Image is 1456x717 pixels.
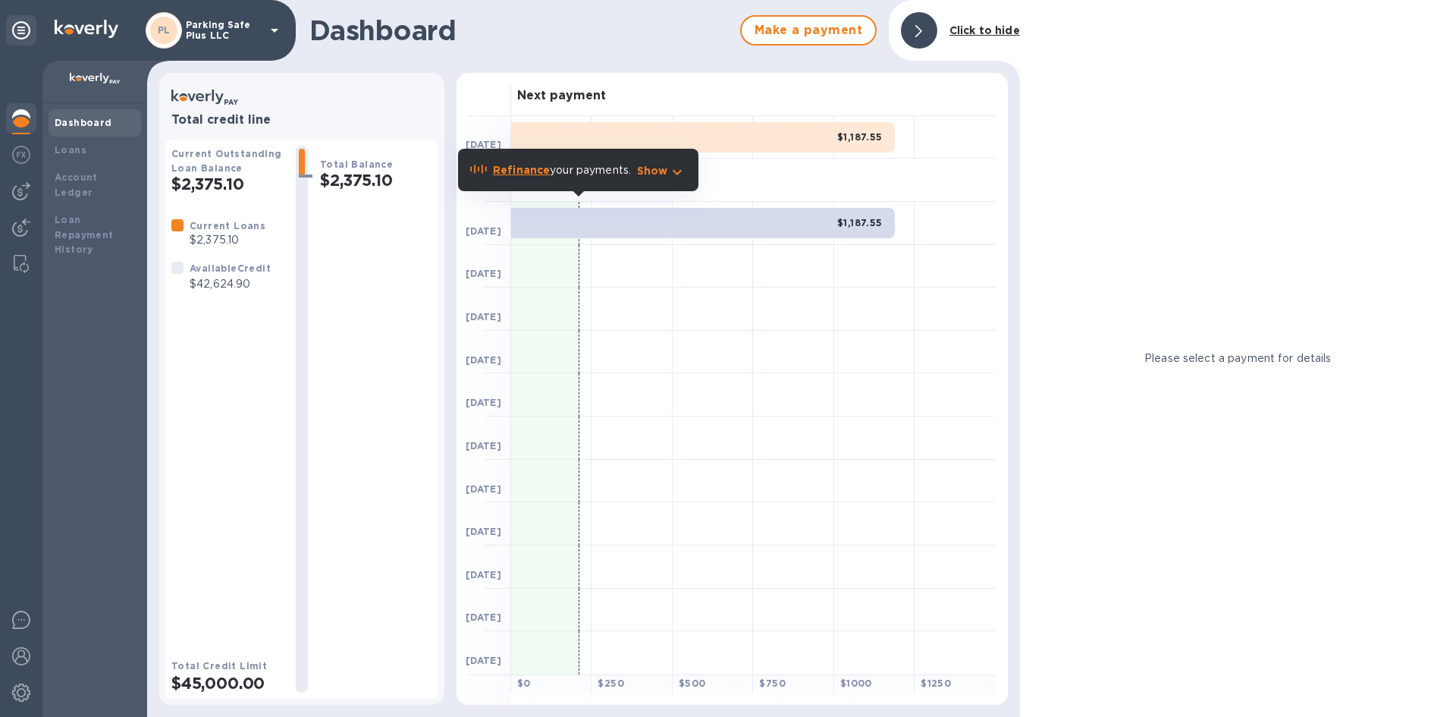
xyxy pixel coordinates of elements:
b: [DATE] [466,440,501,451]
b: $1,187.55 [837,131,883,143]
b: Total Credit Limit [171,660,267,671]
button: Show [637,163,686,178]
p: Please select a payment for details [1144,351,1332,366]
b: [DATE] [466,655,501,666]
b: Account Ledger [55,171,98,198]
b: Dashboard [55,117,112,128]
h2: $45,000.00 [171,674,284,693]
h1: Dashboard [309,14,733,46]
b: Loans [55,144,86,156]
p: $42,624.90 [190,276,271,292]
b: PL [158,24,171,36]
b: [DATE] [466,354,501,366]
b: Loan Repayment History [55,214,114,256]
h3: Next payment [517,89,606,103]
b: [DATE] [466,268,501,279]
b: $ 750 [759,678,786,689]
p: $2,375.10 [190,232,265,248]
p: Show [637,163,668,178]
b: [DATE] [466,569,501,580]
b: [DATE] [466,612,501,623]
b: $ 500 [679,678,706,689]
img: Logo [55,20,118,38]
p: your payments. [493,162,631,178]
b: Current Outstanding Loan Balance [171,148,282,174]
b: Total Balance [320,159,393,170]
img: Foreign exchange [12,146,30,164]
b: $1,187.55 [837,217,883,228]
b: [DATE] [466,397,501,408]
p: Parking Safe Plus LLC [186,20,262,41]
div: Unpin categories [6,15,36,46]
h3: Total credit line [171,113,432,127]
span: Make a payment [754,21,863,39]
button: Make a payment [740,15,877,46]
b: [DATE] [466,483,501,495]
b: $ 250 [598,678,624,689]
b: Refinance [493,164,550,176]
b: $ 1000 [840,678,872,689]
b: Current Loans [190,220,265,231]
h2: $2,375.10 [171,175,284,193]
b: [DATE] [466,225,501,237]
h2: $2,375.10 [320,171,432,190]
b: $ 1250 [921,678,951,689]
b: $ 0 [517,678,531,689]
b: [DATE] [466,311,501,322]
b: [DATE] [466,526,501,537]
b: Click to hide [949,24,1020,36]
b: Available Credit [190,263,271,274]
